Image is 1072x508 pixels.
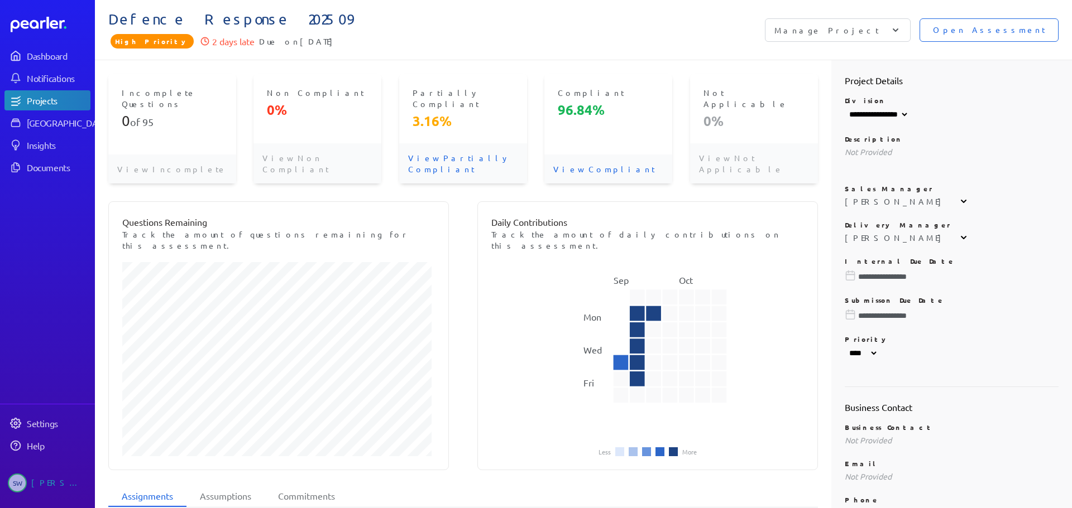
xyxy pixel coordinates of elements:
p: 96.84% [558,101,659,119]
p: 2 days late [212,35,255,48]
p: Division [845,96,1059,105]
div: [PERSON_NAME] [31,473,87,492]
p: View Non Compliant [253,143,381,183]
p: Questions Remaining [122,215,435,229]
p: Description [845,134,1059,143]
p: Delivery Manager [845,220,1059,229]
li: Less [599,448,611,455]
p: Email [845,459,1059,468]
div: [GEOGRAPHIC_DATA] [27,117,110,128]
p: 0% [267,101,368,119]
text: Mon [583,311,601,322]
a: Dashboard [4,46,90,66]
p: Track the amount of daily contributions on this assessment. [491,229,804,251]
p: Daily Contributions [491,215,804,229]
a: SW[PERSON_NAME] [4,469,90,497]
a: Documents [4,157,90,177]
p: View Compliant [544,154,672,183]
span: Open Assessment [933,24,1045,36]
p: Not Applicable [703,87,805,109]
p: Manage Project [774,25,879,36]
button: Open Assessment [920,18,1059,42]
div: [PERSON_NAME] [845,196,947,207]
p: View Partially Compliant [399,143,527,183]
div: Insights [27,139,89,151]
span: Not Provided [845,471,892,481]
p: 0% [703,112,805,130]
p: Incomplete Questions [122,87,223,109]
input: Please choose a due date [845,310,1059,321]
li: Assumptions [186,486,265,507]
p: Submisson Due Date [845,296,1059,304]
div: Notifications [27,72,89,84]
span: Defence Response 202509 [108,11,583,28]
div: Help [27,440,89,451]
span: Not Provided [845,435,892,445]
h2: Project Details [845,74,1059,87]
a: Notifications [4,68,90,88]
p: Partially Compliant [413,87,514,109]
span: 0 [122,112,130,129]
p: of [122,112,223,130]
h2: Business Contact [845,400,1059,414]
div: Dashboard [27,50,89,61]
a: [GEOGRAPHIC_DATA] [4,113,90,133]
a: Insights [4,135,90,155]
p: Business Contact [845,423,1059,432]
text: Sep [613,274,628,286]
p: View Not Applicable [690,143,818,183]
div: Documents [27,162,89,173]
input: Please choose a due date [845,271,1059,282]
text: Oct [679,274,693,286]
p: Phone [845,495,1059,504]
text: Fri [583,377,594,388]
li: More [682,448,697,455]
span: Not Provided [845,147,892,157]
li: Assignments [108,486,186,507]
div: Settings [27,418,89,429]
p: Compliant [558,87,659,98]
a: Projects [4,90,90,110]
text: Wed [583,344,602,355]
span: Steve Whittington [8,473,27,492]
a: Help [4,436,90,456]
div: Projects [27,95,89,106]
span: Due on [DATE] [259,35,338,48]
p: View Incomplete [108,154,236,183]
p: 3.16% [413,112,514,130]
p: Sales Manager [845,184,1059,193]
li: Commitments [265,486,348,507]
p: Priority [845,335,1059,343]
a: Settings [4,413,90,433]
span: Priority [111,34,194,49]
p: Internal Due Date [845,257,1059,265]
span: 95 [142,116,154,128]
p: Track the amount of questions remaining for this assessment. [122,229,435,251]
p: Non Compliant [267,87,368,98]
div: [PERSON_NAME] [845,232,947,243]
a: Dashboard [11,17,90,32]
